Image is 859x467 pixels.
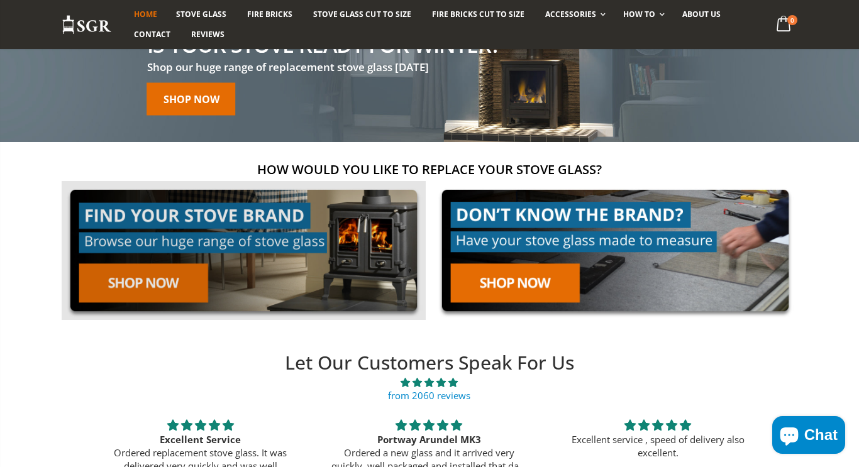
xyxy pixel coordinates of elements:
span: Home [134,9,157,19]
span: About us [682,9,721,19]
a: 0 [772,13,797,37]
a: from 2060 reviews [388,389,470,402]
span: Reviews [191,29,224,40]
a: Stove Glass Cut To Size [304,4,420,25]
span: 4.89 stars [86,376,773,389]
div: 5 stars [558,417,757,433]
img: made-to-measure-cta_2cd95ceb-d519-4648-b0cf-d2d338fdf11f.jpg [433,181,797,320]
span: Fire Bricks Cut To Size [432,9,524,19]
h2: Is your stove ready for winter? [147,33,500,55]
h2: Let Our Customers Speak For Us [86,350,773,376]
a: Fire Bricks Cut To Size [423,4,534,25]
span: Contact [134,29,170,40]
div: Portway Arundel MK3 [330,433,528,446]
inbox-online-store-chat: Shopify online store chat [768,416,849,457]
span: Fire Bricks [247,9,292,19]
span: Accessories [545,9,596,19]
a: Accessories [536,4,612,25]
a: Reviews [182,25,234,45]
div: Excellent Service [101,433,300,446]
span: Stove Glass Cut To Size [313,9,411,19]
h2: How would you like to replace your stove glass? [62,161,797,178]
span: 0 [787,15,797,25]
h3: Shop our huge range of replacement stove glass [DATE] [147,60,500,74]
a: Shop now [147,82,236,115]
a: Stove Glass [167,4,236,25]
div: 5 stars [330,417,528,433]
a: 4.89 stars from 2060 reviews [86,376,773,402]
p: Excellent service , speed of delivery also excellent. [558,433,757,459]
a: Home [125,4,167,25]
a: About us [673,4,730,25]
a: How To [614,4,671,25]
a: Fire Bricks [238,4,302,25]
div: 5 stars [101,417,300,433]
span: How To [623,9,655,19]
a: Contact [125,25,180,45]
span: Stove Glass [176,9,226,19]
img: Stove Glass Replacement [62,14,112,35]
